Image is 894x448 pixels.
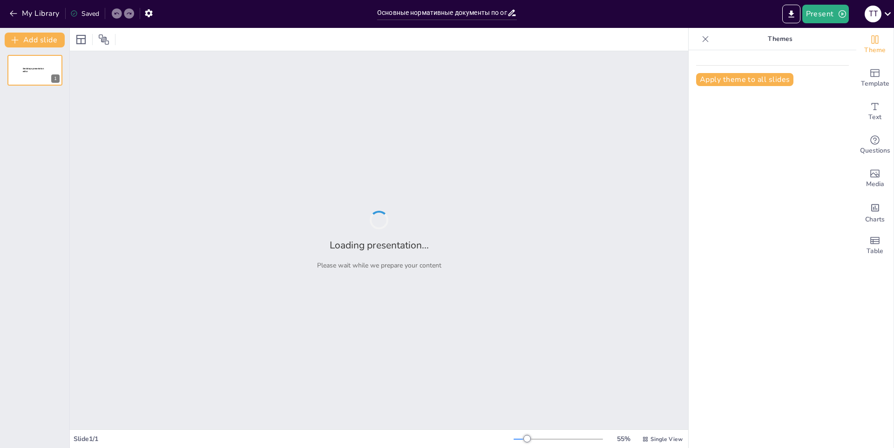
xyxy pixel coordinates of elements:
div: Get real-time input from your audience [856,128,894,162]
span: Sendsteps presentation editor [23,67,44,73]
span: Media [866,179,884,189]
div: Saved [70,9,99,18]
span: Position [98,34,109,45]
button: Export to PowerPoint [782,5,800,23]
h2: Loading presentation... [330,239,429,252]
div: Add ready made slides [856,61,894,95]
div: 1 [51,74,60,83]
div: T T [865,6,881,22]
div: Slide 1 / 1 [74,435,514,443]
div: Layout [74,32,88,47]
div: Add charts and graphs [856,195,894,229]
p: Themes [713,28,847,50]
span: Single View [650,435,683,443]
button: Apply theme to all slides [696,73,793,86]
button: Present [802,5,849,23]
span: Template [861,79,889,89]
div: 55 % [612,435,635,443]
div: Change the overall theme [856,28,894,61]
div: Add images, graphics, shapes or video [856,162,894,195]
input: Insert title [377,6,507,20]
div: Add text boxes [856,95,894,128]
span: Table [867,246,883,256]
button: My Library [7,6,63,21]
span: Theme [864,45,886,55]
span: Charts [865,214,885,225]
div: Sendsteps presentation editor1 [7,55,62,86]
div: Add a table [856,229,894,262]
span: Questions [860,146,890,156]
p: Please wait while we prepare your content [317,261,441,270]
span: Text [868,112,881,122]
button: T T [865,5,881,23]
button: Add slide [5,33,65,47]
